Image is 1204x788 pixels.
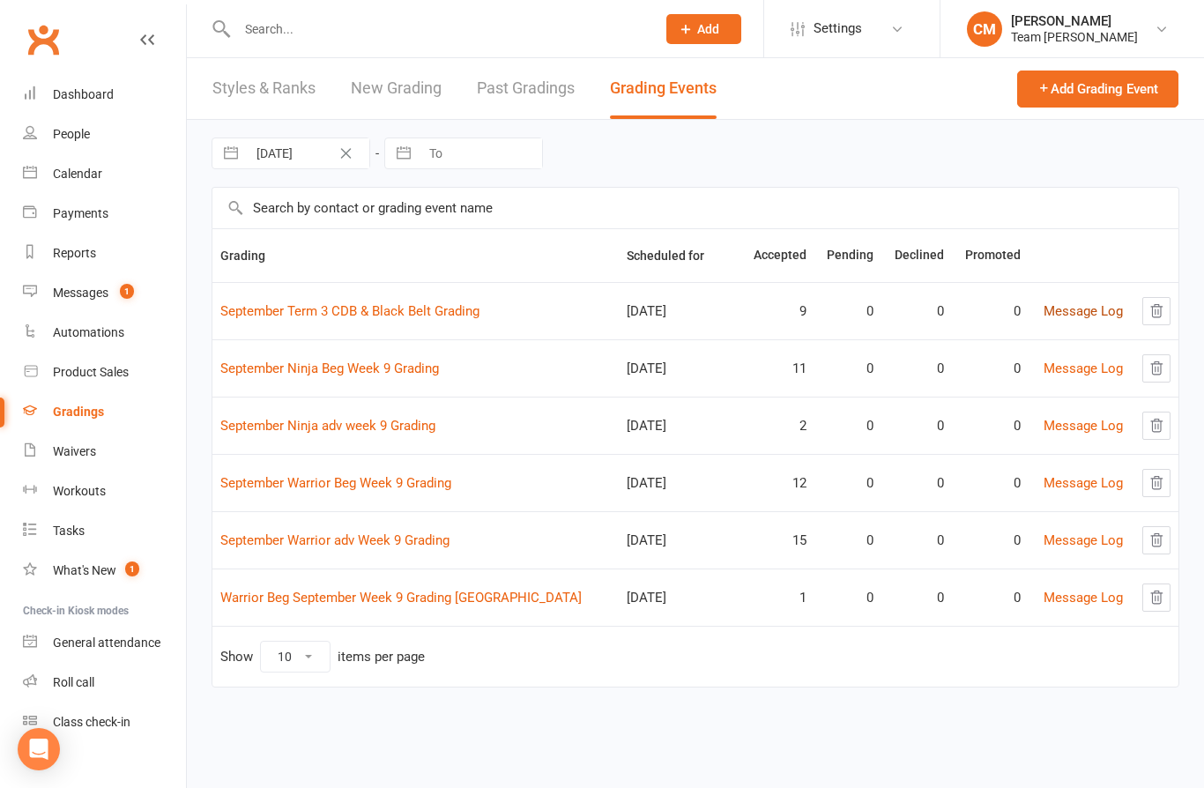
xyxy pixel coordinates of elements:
a: Automations [23,313,186,353]
a: Grading Events [610,58,717,119]
a: Roll call [23,663,186,703]
span: 1 [120,284,134,299]
div: 0 [822,304,873,319]
div: 0 [960,419,1021,434]
a: Messages 1 [23,273,186,313]
div: 0 [889,591,944,606]
div: [DATE] [627,533,732,548]
a: Reports [23,234,186,273]
span: 1 [125,561,139,576]
div: 11 [748,361,806,376]
div: 12 [748,476,806,491]
a: Dashboard [23,75,186,115]
a: New Grading [351,58,442,119]
div: [DATE] [627,591,732,606]
button: Scheduled for [627,245,724,266]
div: 0 [960,476,1021,491]
div: 0 [889,361,944,376]
div: 0 [822,591,873,606]
th: Accepted [740,229,814,282]
a: Message Log [1044,475,1123,491]
div: [DATE] [627,419,732,434]
a: Warrior Beg September Week 9 Grading [GEOGRAPHIC_DATA] [220,590,582,606]
a: People [23,115,186,154]
span: Settings [814,9,862,48]
div: Messages [53,286,108,300]
a: September Ninja Beg Week 9 Grading [220,361,439,376]
button: Clear Date [331,143,361,164]
span: Add [697,22,719,36]
a: Payments [23,194,186,234]
div: [PERSON_NAME] [1011,13,1138,29]
a: Tasks [23,511,186,551]
a: September Warrior adv Week 9 Grading [220,532,450,548]
a: Styles & Ranks [212,58,316,119]
div: [DATE] [627,304,732,319]
div: People [53,127,90,141]
div: Calendar [53,167,102,181]
button: Add Grading Event [1017,71,1178,108]
div: What's New [53,563,116,577]
a: Clubworx [21,18,65,62]
a: Waivers [23,432,186,472]
a: Past Gradings [477,58,575,119]
div: Open Intercom Messenger [18,728,60,770]
a: What's New1 [23,551,186,591]
a: Message Log [1044,418,1123,434]
div: Waivers [53,444,96,458]
a: General attendance kiosk mode [23,623,186,663]
div: General attendance [53,636,160,650]
a: September Warrior Beg Week 9 Grading [220,475,451,491]
div: [DATE] [627,361,732,376]
div: 1 [748,591,806,606]
div: Class check-in [53,715,130,729]
a: September Ninja adv week 9 Grading [220,418,435,434]
div: Product Sales [53,365,129,379]
div: 0 [960,361,1021,376]
a: Message Log [1044,590,1123,606]
div: 15 [748,533,806,548]
a: Gradings [23,392,186,432]
div: [DATE] [627,476,732,491]
div: 0 [889,419,944,434]
div: CM [967,11,1002,47]
input: Search by contact or grading event name [212,188,1178,228]
div: 0 [960,533,1021,548]
button: Grading [220,245,285,266]
div: 0 [889,304,944,319]
div: Team [PERSON_NAME] [1011,29,1138,45]
div: Workouts [53,484,106,498]
div: 2 [748,419,806,434]
div: 0 [889,533,944,548]
a: Message Log [1044,361,1123,376]
button: Add [666,14,741,44]
a: Message Log [1044,532,1123,548]
a: Message Log [1044,303,1123,319]
div: 0 [822,419,873,434]
div: items per page [338,650,425,665]
span: Grading [220,249,285,263]
div: 0 [822,476,873,491]
div: 0 [822,361,873,376]
input: From [247,138,369,168]
a: Class kiosk mode [23,703,186,742]
th: Declined [881,229,952,282]
div: Gradings [53,405,104,419]
div: Tasks [53,524,85,538]
div: 0 [960,591,1021,606]
a: Calendar [23,154,186,194]
a: Product Sales [23,353,186,392]
div: Dashboard [53,87,114,101]
div: 0 [822,533,873,548]
div: Automations [53,325,124,339]
div: 9 [748,304,806,319]
div: 0 [960,304,1021,319]
span: Scheduled for [627,249,724,263]
div: Reports [53,246,96,260]
input: Search... [232,17,643,41]
th: Promoted [952,229,1029,282]
a: September Term 3 CDB & Black Belt Grading [220,303,479,319]
div: Show [220,641,425,673]
div: Roll call [53,675,94,689]
th: Pending [814,229,881,282]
